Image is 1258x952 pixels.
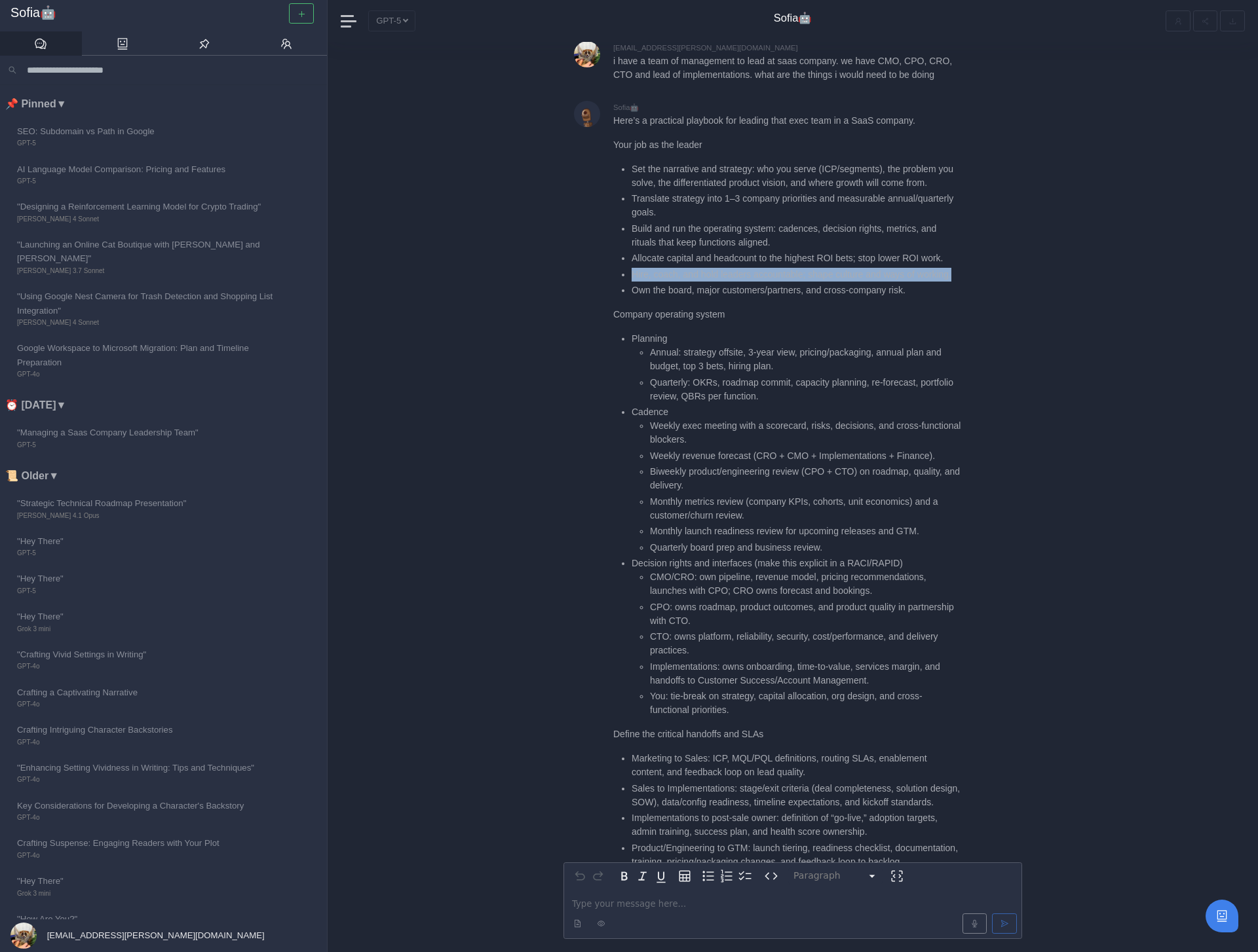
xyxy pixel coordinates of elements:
div: [EMAIL_ADDRESS][PERSON_NAME][DOMAIN_NAME] [613,41,1022,54]
span: GPT-4o [17,661,280,672]
span: GPT-4o [17,737,280,748]
span: GPT-4o [17,775,280,785]
span: "Hey There" [17,874,280,888]
button: Check list [736,867,754,885]
span: Crafting a Captivating Narrative [17,686,280,699]
span: "Launching an Online Cat Boutique with [PERSON_NAME] and [PERSON_NAME]" [17,238,280,266]
li: Planning [632,332,961,403]
span: "How Are You?" [17,912,280,926]
div: Sofia🤖 [613,101,1022,114]
span: GPT-4o [17,813,280,823]
span: "Hey There" [17,534,280,548]
li: Quarterly: OKRs, roadmap commit, capacity planning, re-forecast, portfolio review, QBRs per funct... [650,376,961,403]
li: Weekly revenue forecast (CRO + CMO + Implementations + Finance). [650,449,961,463]
li: Allocate capital and headcount to the highest ROI bets; stop lower ROI work. [632,251,961,265]
li: Weekly exec meeting with a scorecard, risks, decisions, and cross-functional blockers. [650,419,961,447]
span: "Managing a Saas Company Leadership Team" [17,426,280,439]
span: GPT-5 [17,176,280,187]
button: Bold [615,867,634,885]
li: Own the board, major customers/partners, and cross-company risk. [632,284,961,297]
span: "Hey There" [17,610,280,623]
li: Translate strategy into 1–3 company priorities and measurable annual/quarterly goals. [632,192,961,219]
span: Crafting Suspense: Engaging Readers with Your Plot [17,836,280,850]
span: SEO: Subdomain vs Path in Google [17,124,280,138]
li: CPO: owns roadmap, product outcomes, and product quality in partnership with CTO. [650,600,961,628]
span: "Crafting Vivid Settings in Writing" [17,648,280,661]
li: Biweekly product/engineering review (CPO + CTO) on roadmap, quality, and delivery. [650,465,961,492]
span: Grok 3 mini [17,624,280,634]
p: Define the critical handoffs and SLAs [613,727,961,741]
span: Grok 3 mini [17,888,280,899]
span: GPT-4o [17,851,280,861]
button: Bulleted list [699,867,717,885]
span: "Enhancing Setting Vividness in Writing: Tips and Techniques" [17,761,280,775]
li: Set the narrative and strategy: who you serve (ICP/segments), the problem you solve, the differen... [632,162,961,190]
span: "Strategic Technical Roadmap Presentation" [17,496,280,510]
span: Google Workspace to Microsoft Migration: Plan and Timeline Preparation [17,341,280,369]
span: [EMAIL_ADDRESS][PERSON_NAME][DOMAIN_NAME] [45,930,265,940]
span: AI Language Model Comparison: Pricing and Features [17,162,280,176]
button: Underline [652,867,670,885]
li: 📌 Pinned ▼ [5,96,327,113]
span: Key Considerations for Developing a Character's Backstory [17,799,280,813]
span: GPT-5 [17,548,280,558]
div: editable markdown [564,889,1021,938]
span: [PERSON_NAME] 3.7 Sonnet [17,266,280,276]
li: CTO: owns platform, reliability, security, cost/performance, and delivery practices. [650,630,961,657]
span: "Hey There" [17,572,280,585]
li: Sales to Implementations: stage/exit criteria (deal completeness, solution design, SOW), data/con... [632,782,961,809]
p: Here’s a practical playbook for leading that exec team in a SaaS company. [613,114,961,128]
span: GPT-4o [17,369,280,380]
button: Block type [788,867,883,885]
li: Quarterly board prep and business review. [650,541,961,555]
h4: Sofia🤖 [774,12,812,25]
a: Sofia🤖 [10,5,316,21]
li: You: tie-break on strategy, capital allocation, org design, and cross-functional priorities. [650,689,961,717]
span: "Using Google Nest Camera for Trash Detection and Shopping List Integration" [17,289,280,318]
li: CMO/CRO: own pipeline, revenue model, pricing recommendations, launches with CPO; CRO owns foreca... [650,570,961,598]
p: Company operating system [613,308,961,321]
span: [PERSON_NAME] 4.1 Opus [17,511,280,521]
li: Marketing to Sales: ICP, MQL/PQL definitions, routing SLAs, enablement content, and feedback loop... [632,752,961,779]
div: toggle group [699,867,754,885]
li: Implementations: owns onboarding, time-to-value, services margin, and handoffs to Customer Succes... [650,660,961,687]
li: Decision rights and interfaces (make this explicit in a RACI/RAPID) [632,557,961,717]
span: "Designing a Reinforcement Learning Model for Crypto Trading" [17,200,280,213]
li: Monthly launch readiness review for upcoming releases and GTM. [650,524,961,538]
li: Product/Engineering to GTM: launch tiering, readiness checklist, documentation, training, pricing... [632,841,961,869]
span: [PERSON_NAME] 4 Sonnet [17,214,280,225]
p: i have a team of management to lead at saas company. we have CMO, CPO, CRO, CTO and lead of imple... [613,54,961,82]
p: Your job as the leader [613,138,961,152]
span: GPT-4o [17,699,280,710]
li: Annual: strategy offsite, 3-year view, pricing/packaging, annual plan and budget, top 3 bets, hir... [650,346,961,373]
li: Implementations to post-sale owner: definition of “go-live,” adoption targets, admin training, su... [632,811,961,839]
span: GPT-5 [17,586,280,596]
button: Italic [634,867,652,885]
li: Hire, coach, and hold leaders accountable; shape culture and ways of working. [632,268,961,282]
span: [PERSON_NAME] 4 Sonnet [17,318,280,328]
input: Search conversations [22,61,319,79]
button: Numbered list [717,867,736,885]
span: GPT-5 [17,138,280,149]
li: 📜 Older ▼ [5,467,327,485]
li: Monthly metrics review (company KPIs, cohorts, unit economics) and a customer/churn review. [650,495,961,522]
li: Build and run the operating system: cadences, decision rights, metrics, and rituals that keep fun... [632,222,961,249]
span: GPT-5 [17,440,280,450]
li: ⏰ [DATE] ▼ [5,397,327,414]
li: Cadence [632,405,961,555]
button: Inline code format [762,867,780,885]
span: Crafting Intriguing Character Backstories [17,723,280,737]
